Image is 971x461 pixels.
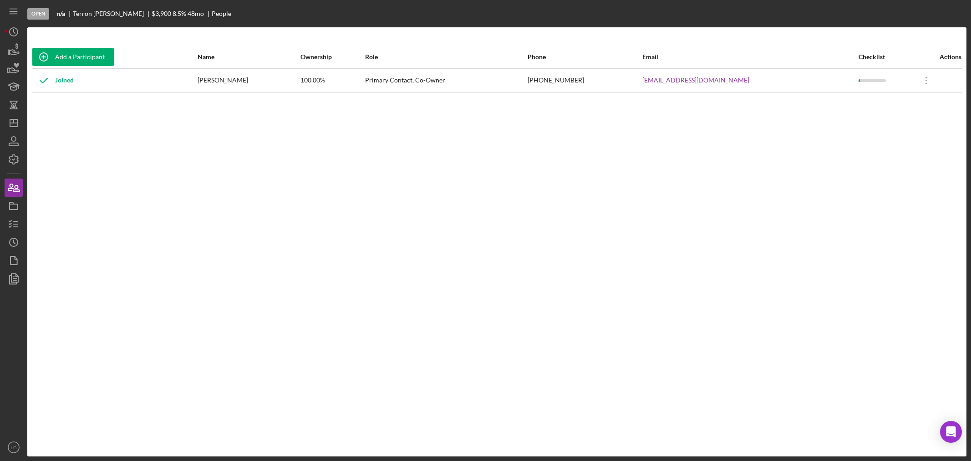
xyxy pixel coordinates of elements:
[5,438,23,456] button: LG
[528,53,641,61] div: Phone
[642,77,749,84] a: [EMAIL_ADDRESS][DOMAIN_NAME]
[32,48,114,66] button: Add a Participant
[300,53,364,61] div: Ownership
[859,53,914,61] div: Checklist
[198,53,300,61] div: Name
[27,8,49,20] div: Open
[32,69,74,92] div: Joined
[365,53,527,61] div: Role
[188,10,204,17] div: 48 mo
[173,10,186,17] div: 8.5 %
[212,10,231,17] div: People
[915,53,961,61] div: Actions
[73,10,152,17] div: Terron [PERSON_NAME]
[528,69,641,92] div: [PHONE_NUMBER]
[940,421,962,443] div: Open Intercom Messenger
[642,53,858,61] div: Email
[55,48,105,66] div: Add a Participant
[365,69,527,92] div: Primary Contact, Co-Owner
[11,445,17,450] text: LG
[198,69,300,92] div: [PERSON_NAME]
[152,10,171,17] span: $3,900
[300,69,364,92] div: 100.00%
[56,10,65,17] b: n/a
